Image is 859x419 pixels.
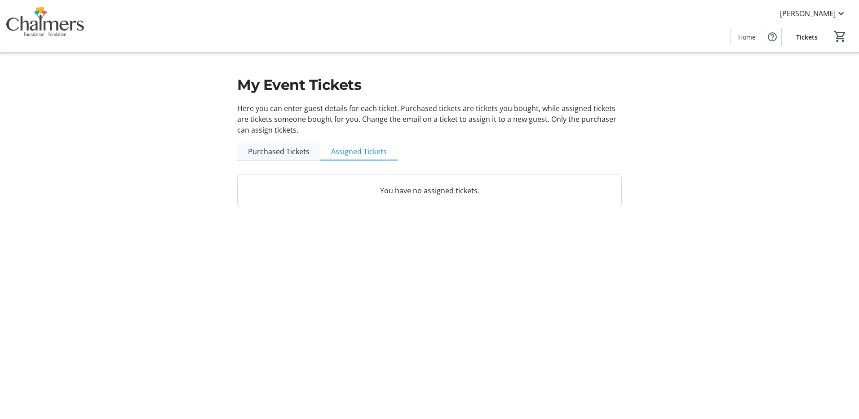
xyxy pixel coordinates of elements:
[832,28,848,45] button: Cart
[5,4,85,49] img: Chalmers Foundation's Logo
[731,29,763,45] a: Home
[248,185,611,196] p: You have no assigned tickets.
[237,74,622,96] h1: My Event Tickets
[237,103,622,135] p: Here you can enter guest details for each ticket. Purchased tickets are tickets you bought, while...
[789,29,825,45] a: Tickets
[773,6,854,21] button: [PERSON_NAME]
[331,148,387,155] span: Assigned Tickets
[763,28,781,46] button: Help
[780,8,836,19] span: [PERSON_NAME]
[738,32,756,42] span: Home
[796,32,818,42] span: Tickets
[248,148,310,155] span: Purchased Tickets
